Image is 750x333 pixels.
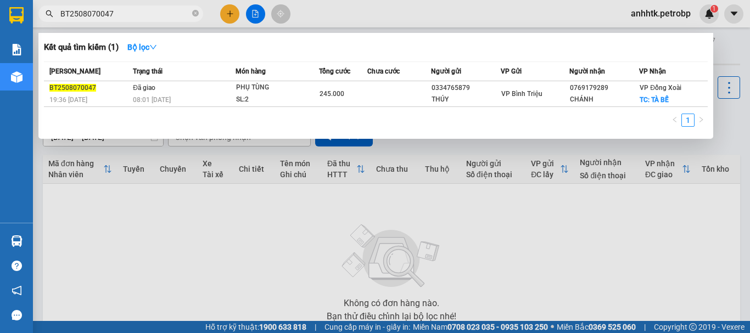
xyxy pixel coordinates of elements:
[236,94,318,106] div: SL: 2
[60,8,190,20] input: Tìm tên, số ĐT hoặc mã đơn
[640,84,681,92] span: VP Đồng Xoài
[133,67,163,75] span: Trạng thái
[119,38,166,56] button: Bộ lọcdown
[9,7,24,24] img: logo-vxr
[569,67,605,75] span: Người nhận
[695,114,708,127] button: right
[698,116,704,123] span: right
[12,261,22,271] span: question-circle
[639,67,666,75] span: VP Nhận
[668,114,681,127] li: Previous Page
[671,116,678,123] span: left
[570,94,639,105] div: CHÁNH
[320,90,344,98] span: 245.000
[11,44,23,55] img: solution-icon
[236,82,318,94] div: PHỤ TÙNG
[192,9,199,19] span: close-circle
[127,43,157,52] strong: Bộ lọc
[236,67,266,75] span: Món hàng
[49,96,87,104] span: 19:36 [DATE]
[367,67,400,75] span: Chưa cước
[192,10,199,16] span: close-circle
[44,42,119,53] h3: Kết quả tìm kiếm ( 1 )
[432,94,500,105] div: THÚY
[49,84,96,92] span: BT2508070047
[319,67,350,75] span: Tổng cước
[668,114,681,127] button: left
[501,90,542,98] span: VP Bình Triệu
[11,235,23,247] img: warehouse-icon
[133,96,171,104] span: 08:01 [DATE]
[570,82,639,94] div: 0769179289
[11,71,23,83] img: warehouse-icon
[695,114,708,127] li: Next Page
[12,285,22,296] span: notification
[640,96,669,104] span: TC: TÀ BẾ
[149,43,157,51] span: down
[682,114,694,126] a: 1
[46,10,53,18] span: search
[501,67,522,75] span: VP Gửi
[12,310,22,320] span: message
[432,82,500,94] div: 0334765879
[681,114,695,127] li: 1
[49,67,100,75] span: [PERSON_NAME]
[431,67,461,75] span: Người gửi
[133,84,155,92] span: Đã giao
